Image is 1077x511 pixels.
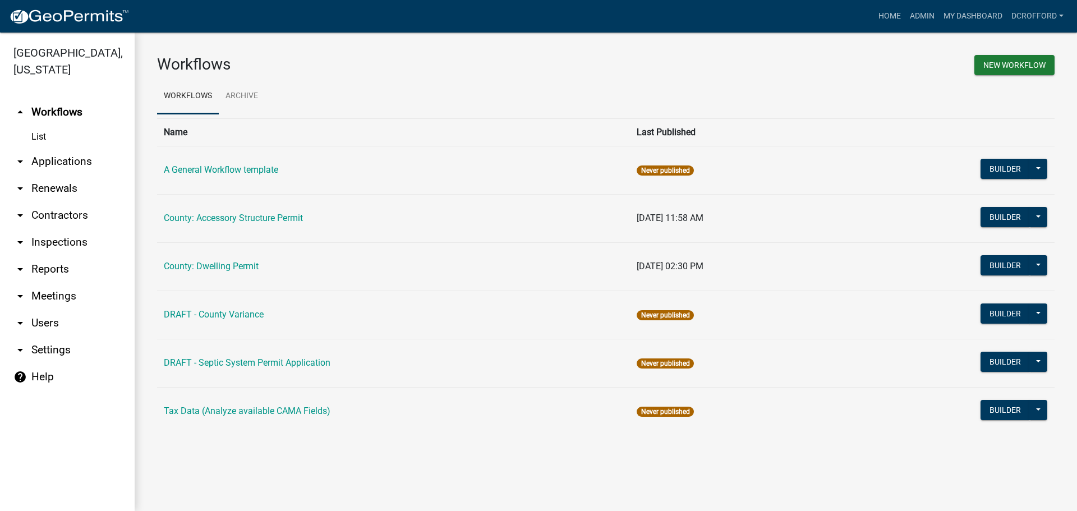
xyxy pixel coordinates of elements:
[13,236,27,249] i: arrow_drop_down
[13,343,27,357] i: arrow_drop_down
[13,316,27,330] i: arrow_drop_down
[981,303,1030,324] button: Builder
[981,255,1030,275] button: Builder
[905,6,939,27] a: Admin
[981,159,1030,179] button: Builder
[13,182,27,195] i: arrow_drop_down
[637,358,693,369] span: Never published
[164,309,264,320] a: DRAFT - County Variance
[157,55,597,74] h3: Workflows
[13,370,27,384] i: help
[13,289,27,303] i: arrow_drop_down
[164,357,330,368] a: DRAFT - Septic System Permit Application
[981,400,1030,420] button: Builder
[974,55,1055,75] button: New Workflow
[1007,6,1068,27] a: dcrofford
[874,6,905,27] a: Home
[13,105,27,119] i: arrow_drop_up
[637,407,693,417] span: Never published
[981,207,1030,227] button: Builder
[164,213,303,223] a: County: Accessory Structure Permit
[637,310,693,320] span: Never published
[981,352,1030,372] button: Builder
[13,263,27,276] i: arrow_drop_down
[164,164,278,175] a: A General Workflow template
[637,213,703,223] span: [DATE] 11:58 AM
[939,6,1007,27] a: My Dashboard
[637,261,703,271] span: [DATE] 02:30 PM
[164,406,330,416] a: Tax Data (Analyze available CAMA Fields)
[157,118,630,146] th: Name
[637,165,693,176] span: Never published
[219,79,265,114] a: Archive
[13,155,27,168] i: arrow_drop_down
[157,79,219,114] a: Workflows
[630,118,841,146] th: Last Published
[13,209,27,222] i: arrow_drop_down
[164,261,259,271] a: County: Dwelling Permit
